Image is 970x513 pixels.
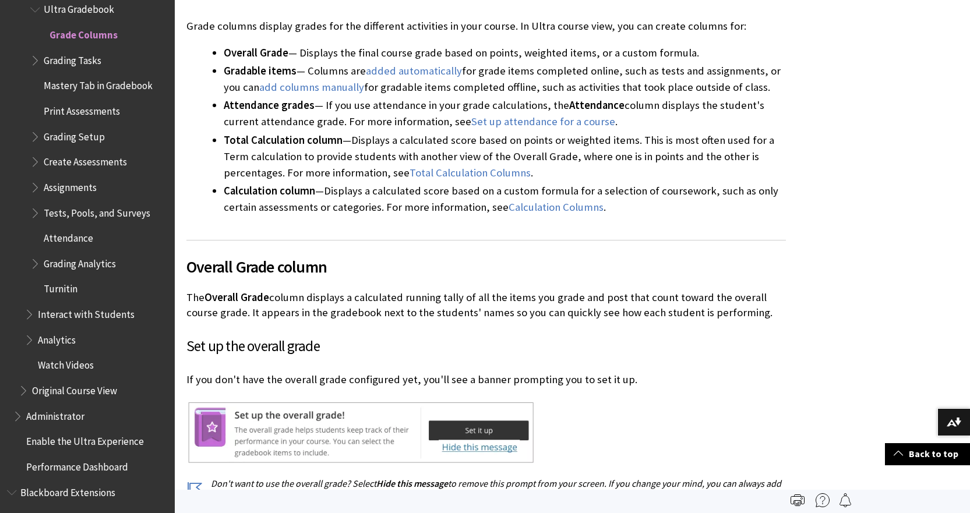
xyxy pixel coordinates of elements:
[410,166,531,180] a: Total Calculation Columns
[186,335,786,358] h3: Set up the overall grade
[410,166,531,179] span: Total Calculation Columns
[50,25,118,41] span: Grade Columns
[509,200,604,214] a: Calculation Columns
[44,101,120,117] span: Print Assessments
[44,228,93,244] span: Attendance
[224,46,288,59] span: Overall Grade
[604,200,606,214] span: .
[259,80,364,94] a: add columns manually
[38,305,135,320] span: Interact with Students
[315,98,569,112] span: — If you use attendance in your grade calculations, the
[224,133,343,147] span: Total Calculation column
[366,64,462,77] span: added automatically
[224,133,774,179] span: Displays a calculated score based on points or weighted items. This is most often used for a Term...
[224,64,297,77] span: Gradable items
[224,98,315,112] span: Attendance grades
[186,372,786,387] p: If you don't have the overall grade configured yet, you'll see a banner prompting you to set it up.
[224,97,786,130] li: .
[531,166,533,179] span: .
[44,203,150,219] span: Tests, Pools, and Surveys
[224,64,781,94] span: for grade items completed online, such as tests and assignments, or you can
[471,115,615,129] a: Set up attendance for a course
[186,290,786,320] p: The column displays a calculated running tally of all the items you grade and post that count tow...
[297,64,366,77] span: — Columns are
[224,184,315,197] span: Calculation column
[44,51,101,66] span: Grading Tasks
[186,19,746,33] span: Grade columns display grades for the different activities in your course. In Ultra course view, y...
[186,254,786,279] span: Overall Grade column
[224,183,786,215] li: —
[376,477,448,489] span: Hide this message
[204,291,269,304] span: Overall Grade
[26,457,128,473] span: Performance Dashboard
[364,80,770,94] span: for gradable items completed offline, such as activities that took place outside of class.
[186,398,536,465] img: Example of the set up overall grade message
[44,254,116,270] span: Grading Analytics
[186,477,786,503] p: Don't want to use the overall grade? Select to remove this prompt from your screen. If you change...
[32,381,117,397] span: Original Course View
[44,152,127,168] span: Create Assessments
[26,432,144,448] span: Enable the Ultra Experience
[224,45,786,61] li: — Displays the final course grade based on points, weighted items, or a custom formula.
[44,76,153,92] span: Mastery Tab in Gradebook
[885,443,970,465] a: Back to top
[366,64,462,78] a: added automatically
[816,493,830,507] img: More help
[38,330,76,346] span: Analytics
[838,493,852,507] img: Follow this page
[38,356,94,372] span: Watch Videos
[44,280,77,295] span: Turnitin
[26,406,84,422] span: Administrator
[224,184,778,214] span: Displays a calculated score based on a custom formula for a selection of coursework, such as only...
[44,178,97,193] span: Assignments
[224,132,786,181] li: —
[569,98,625,112] span: Attendance
[20,483,115,498] span: Blackboard Extensions
[791,493,805,507] img: Print
[44,127,105,143] span: Grading Setup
